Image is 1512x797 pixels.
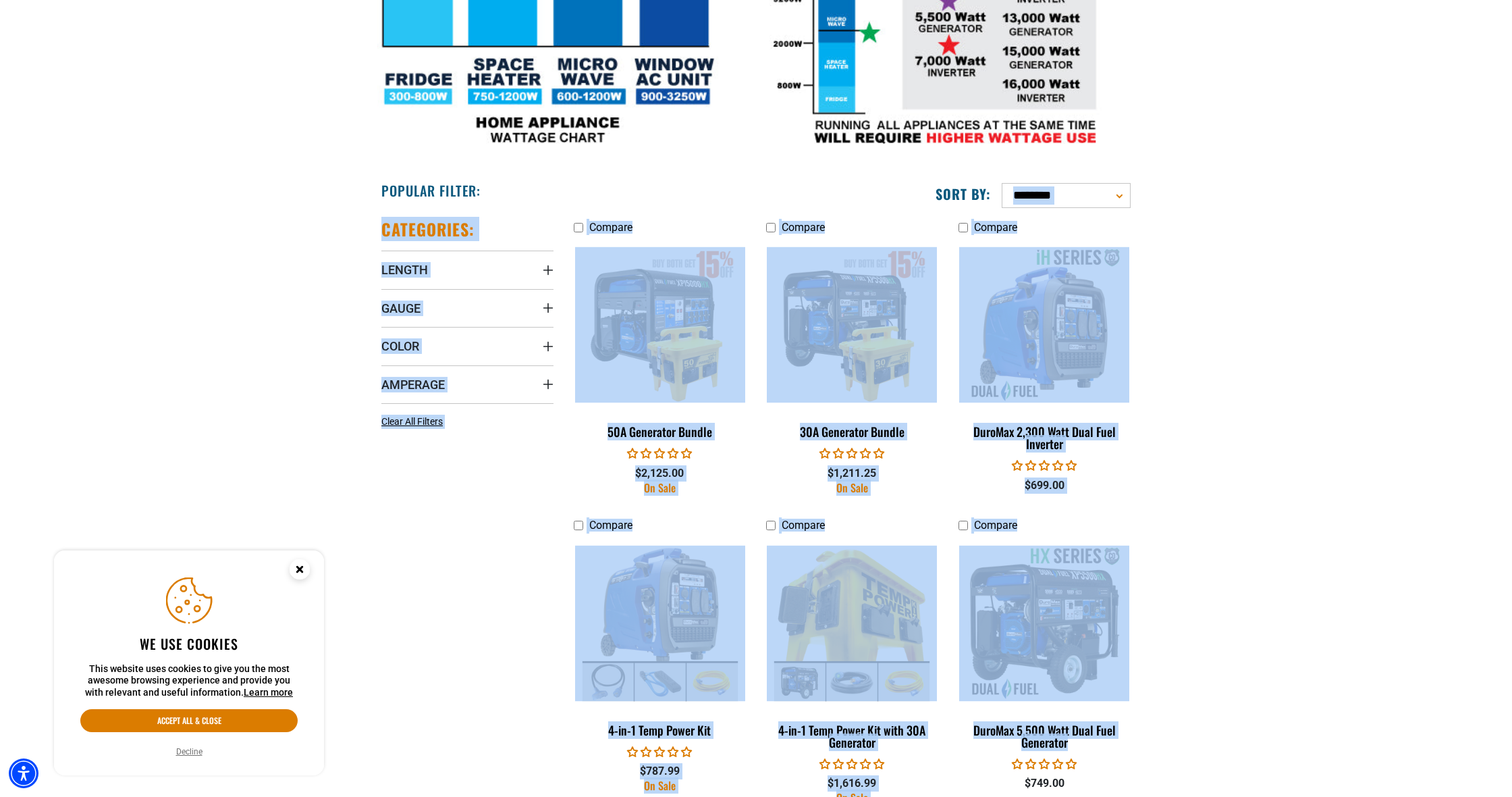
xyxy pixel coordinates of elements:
[959,539,1131,756] a: DuroMax 5,500 Watt Dual Fuel Generator DuroMax 5,500 Watt Dual Fuel Generator
[959,724,1131,748] div: DuroMax 5,500 Watt Dual Fuel Generator
[627,447,692,460] span: 0.00 stars
[172,745,207,759] button: Decline
[766,539,938,756] a: 4-in-1 Temp Power Kit with 30A Generator 4-in-1 Temp Power Kit with 30A Generator
[244,687,293,698] a: This website uses cookies to give you the most awesome browsing experience and provide you with r...
[54,550,324,776] aside: Cookie Consent
[80,635,298,652] h2: We use cookies
[819,447,884,460] span: 0.00 stars
[574,240,746,446] a: 50A Generator Bundle 50A Generator Bundle
[381,301,421,316] span: Gauge
[1012,459,1077,472] span: 0.00 stars
[766,775,938,792] div: $1,616.99
[766,465,938,482] div: $1,211.25
[767,247,937,403] img: 30A Generator Bundle
[575,545,745,700] img: 4-in-1 Temp Power Kit
[381,365,553,403] summary: Amperage
[959,426,1131,450] div: DuroMax 2,300 Watt Dual Fuel Inverter
[782,519,825,532] span: Compare
[80,663,298,699] p: This website uses cookies to give you the most awesome browsing experience and provide you with r...
[959,247,1129,403] img: DuroMax 2,300 Watt Dual Fuel Inverter
[9,759,38,788] div: Accessibility Menu
[1012,758,1077,771] span: 0.00 stars
[589,221,632,234] span: Compare
[381,289,553,327] summary: Gauge
[80,709,298,732] button: Accept all & close
[766,426,938,438] div: 30A Generator Bundle
[575,247,745,403] img: 50A Generator Bundle
[959,240,1131,458] a: DuroMax 2,300 Watt Dual Fuel Inverter DuroMax 2,300 Watt Dual Fuel Inverter
[381,416,443,427] span: Clear All Filters
[574,780,746,791] div: On Sale
[381,327,553,365] summary: Color
[959,545,1129,700] img: DuroMax 5,500 Watt Dual Fuel Generator
[766,724,938,748] div: 4-in-1 Temp Power Kit with 30A Generator
[574,724,746,736] div: 4-in-1 Temp Power Kit
[959,775,1131,792] div: $749.00
[959,478,1131,494] div: $699.00
[782,221,825,234] span: Compare
[766,482,938,493] div: On Sale
[574,539,746,744] a: 4-in-1 Temp Power Kit 4-in-1 Temp Power Kit
[767,545,937,700] img: 4-in-1 Temp Power Kit with 30A Generator
[381,219,475,240] h2: Categories:
[574,763,746,779] div: $787.99
[574,426,746,438] div: 50A Generator Bundle
[574,465,746,482] div: $2,125.00
[381,251,553,288] summary: Length
[381,262,428,278] span: Length
[381,415,448,429] a: Clear All Filters
[627,746,692,759] span: 0.00 stars
[936,185,991,203] label: Sort by:
[589,519,632,532] span: Compare
[275,550,324,592] button: Close this option
[819,758,884,771] span: 0.00 stars
[766,240,938,446] a: 30A Generator Bundle 30A Generator Bundle
[974,221,1017,234] span: Compare
[381,182,481,199] h2: Popular Filter:
[574,482,746,493] div: On Sale
[381,377,445,392] span: Amperage
[974,519,1017,532] span: Compare
[381,338,419,354] span: Color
